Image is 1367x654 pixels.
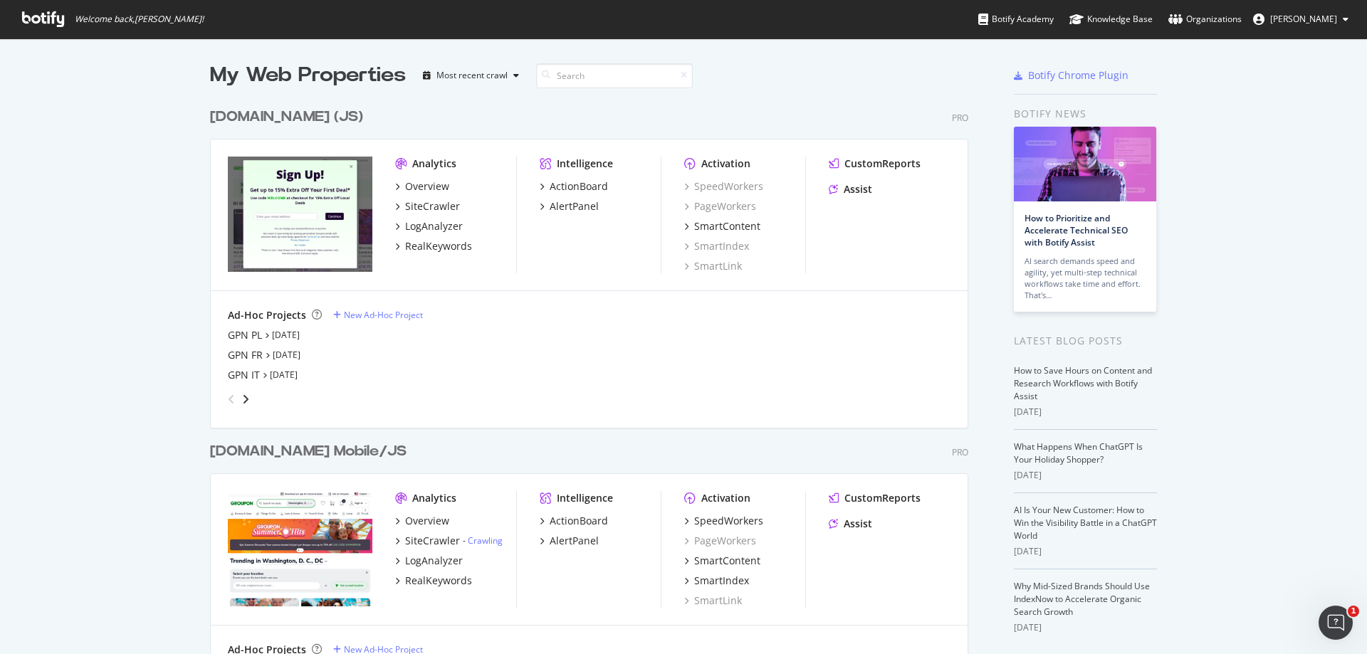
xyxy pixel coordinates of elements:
[1014,580,1150,618] a: Why Mid-Sized Brands Should Use IndexNow to Accelerate Organic Search Growth
[684,259,742,273] a: SmartLink
[1025,212,1128,248] a: How to Prioritize and Accelerate Technical SEO with Botify Assist
[395,239,472,253] a: RealKeywords
[405,574,472,588] div: RealKeywords
[344,309,423,321] div: New Ad-Hoc Project
[405,179,449,194] div: Overview
[210,107,369,127] a: [DOMAIN_NAME] (JS)
[1270,13,1337,25] span: Venkata Narendra Pulipati
[550,179,608,194] div: ActionBoard
[829,517,872,531] a: Assist
[1014,504,1157,542] a: AI Is Your New Customer: How to Win the Visibility Battle in a ChatGPT World
[694,514,763,528] div: SpeedWorkers
[1242,8,1360,31] button: [PERSON_NAME]
[694,554,760,568] div: SmartContent
[701,157,750,171] div: Activation
[210,107,363,127] div: [DOMAIN_NAME] (JS)
[405,199,460,213] div: SiteCrawler
[684,239,749,253] a: SmartIndex
[684,534,756,548] a: PageWorkers
[405,534,460,548] div: SiteCrawler
[228,328,262,342] a: GPN PL
[228,348,263,362] a: GPN FR
[1168,12,1242,26] div: Organizations
[952,446,968,458] div: Pro
[241,392,251,406] div: angle-right
[1014,127,1156,201] img: How to Prioritize and Accelerate Technical SEO with Botify Assist
[395,574,472,588] a: RealKeywords
[395,219,463,233] a: LogAnalyzer
[228,491,372,606] img: groupon.com
[222,388,241,411] div: angle-left
[210,441,407,462] div: [DOMAIN_NAME] Mobile/JS
[405,219,463,233] div: LogAnalyzer
[333,309,423,321] a: New Ad-Hoc Project
[463,534,503,547] div: -
[540,179,608,194] a: ActionBoard
[1014,68,1128,83] a: Botify Chrome Plugin
[1025,255,1146,301] div: AI search demands speed and agility, yet multi-step technical workflows take time and effort. Tha...
[701,491,750,505] div: Activation
[557,157,613,171] div: Intelligence
[1014,106,1157,122] div: Botify news
[694,574,749,588] div: SmartIndex
[405,239,472,253] div: RealKeywords
[1014,333,1157,349] div: Latest Blog Posts
[228,368,260,382] a: GPN IT
[684,554,760,568] a: SmartContent
[1069,12,1153,26] div: Knowledge Base
[468,534,503,547] a: Crawling
[436,71,508,80] div: Most recent crawl
[684,179,763,194] a: SpeedWorkers
[540,199,599,213] a: AlertPanel
[952,112,968,124] div: Pro
[1014,441,1143,465] a: What Happens When ChatGPT Is Your Holiday Shopper?
[1319,606,1353,640] iframe: Intercom live chat
[270,369,298,381] a: [DATE]
[228,308,306,322] div: Ad-Hoc Projects
[1028,68,1128,83] div: Botify Chrome Plugin
[829,491,921,505] a: CustomReports
[1014,406,1157,418] div: [DATE]
[412,157,456,171] div: Analytics
[1014,364,1152,402] a: How to Save Hours on Content and Research Workflows with Botify Assist
[210,441,412,462] a: [DOMAIN_NAME] Mobile/JS
[540,534,599,548] a: AlertPanel
[684,574,749,588] a: SmartIndex
[844,182,872,196] div: Assist
[978,12,1054,26] div: Botify Academy
[536,63,693,88] input: Search
[829,157,921,171] a: CustomReports
[684,199,756,213] a: PageWorkers
[844,517,872,531] div: Assist
[550,514,608,528] div: ActionBoard
[844,157,921,171] div: CustomReports
[550,199,599,213] div: AlertPanel
[694,219,760,233] div: SmartContent
[210,61,406,90] div: My Web Properties
[405,554,463,568] div: LogAnalyzer
[395,179,449,194] a: Overview
[1014,545,1157,558] div: [DATE]
[405,514,449,528] div: Overview
[684,219,760,233] a: SmartContent
[75,14,204,25] span: Welcome back, [PERSON_NAME] !
[557,491,613,505] div: Intelligence
[273,349,300,361] a: [DATE]
[417,64,525,87] button: Most recent crawl
[540,514,608,528] a: ActionBoard
[1014,621,1157,634] div: [DATE]
[1348,606,1359,617] span: 1
[684,514,763,528] a: SpeedWorkers
[684,594,742,608] a: SmartLink
[395,554,463,568] a: LogAnalyzer
[844,491,921,505] div: CustomReports
[228,157,372,272] img: groupon.co.uk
